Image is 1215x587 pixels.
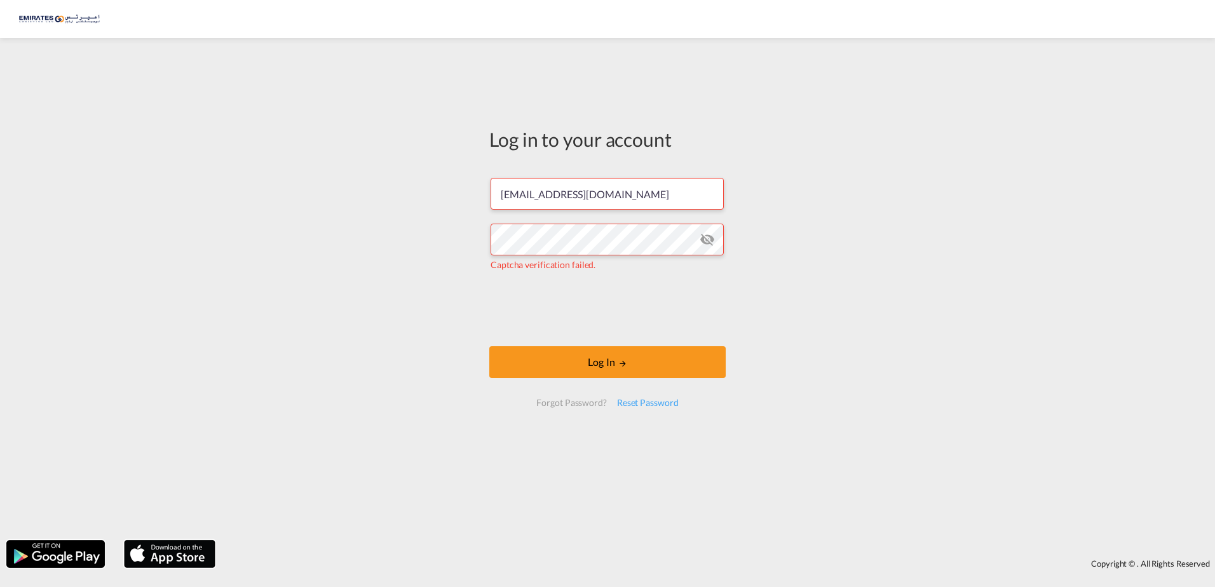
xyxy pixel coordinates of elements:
[222,553,1215,574] div: Copyright © . All Rights Reserved
[491,178,724,210] input: Enter email/phone number
[489,346,726,378] button: LOGIN
[19,5,105,34] img: c67187802a5a11ec94275b5db69a26e6.png
[5,539,106,569] img: google.png
[491,259,595,270] span: Captcha verification failed.
[700,232,715,247] md-icon: icon-eye-off
[489,126,726,152] div: Log in to your account
[531,391,611,414] div: Forgot Password?
[511,284,704,334] iframe: reCAPTCHA
[612,391,684,414] div: Reset Password
[123,539,217,569] img: apple.png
